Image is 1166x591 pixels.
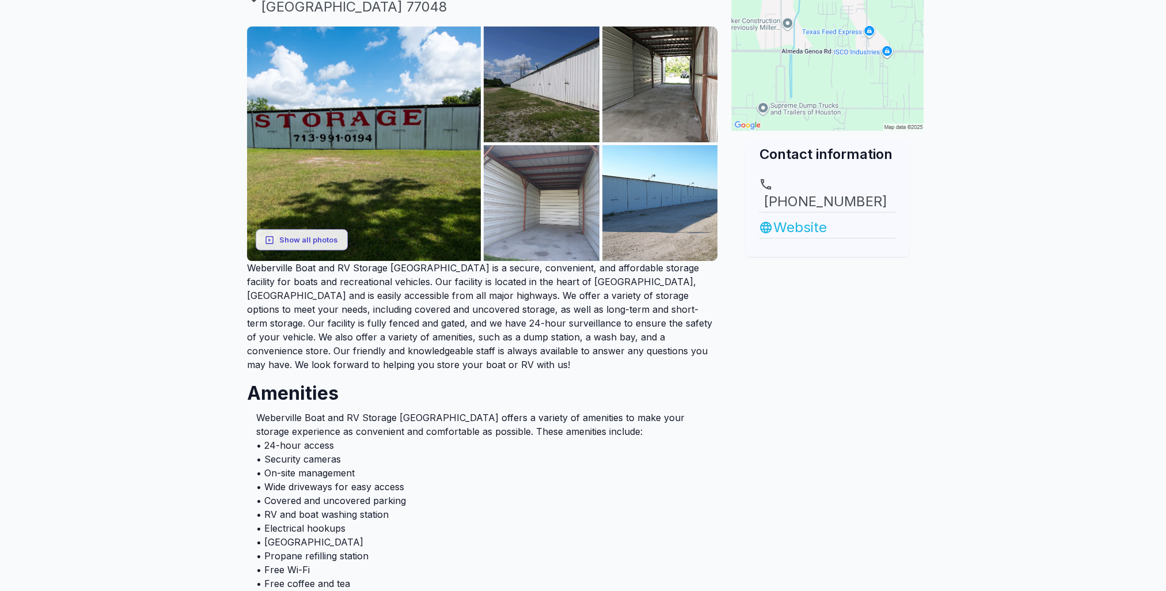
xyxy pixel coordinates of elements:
[602,26,718,142] img: AJQcZqLonYkpeUU9oKH1StFeHRi_2sbz7QSeKOjyPDyNih5WOWLLwTjZJAr0sPO9dvq_v5r2_DjXYMepZ2OqkV20QtgDNBUDe...
[247,261,718,372] p: Weberville Boat and RV Storage [GEOGRAPHIC_DATA] is a secure, convenient, and affordable storage ...
[256,411,709,438] li: Weberville Boat and RV Storage [GEOGRAPHIC_DATA] offers a variety of amenities to make your stora...
[247,372,718,406] h2: Amenities
[256,480,709,494] li: • Wide driveways for easy access
[256,452,709,466] li: • Security cameras
[256,229,348,251] button: Show all photos
[484,26,599,142] img: AJQcZqKvbSBR3uP-PyJOo8Ar_shG6Z8Qmy8qucbwG_Tt4VWBbUOhybcT7WqIDKpRgvhczMD3ougoa8lgkTHlQQWc-y6Hm34v1...
[256,438,709,452] li: • 24-hour access
[256,494,709,507] li: • Covered and uncovered parking
[256,577,709,590] li: • Free coffee and tea
[759,217,896,238] a: Website
[256,466,709,480] li: • On-site management
[256,563,709,577] li: • Free Wi-Fi
[256,549,709,563] li: • Propane refilling station
[256,535,709,549] li: • [GEOGRAPHIC_DATA]
[602,145,718,261] img: AJQcZqI1iuYSX764kJwPdOt1sDDskraYfZGjj6AShcinNZrP-HWdXipS11FGy0frD5Wfy2gkRptPWvPWpd6LEqZmB0zmn5q9J...
[247,26,481,261] img: AJQcZqK8X0RI87yn-nxNtvkv0jpsw0t4eX2Zgi3NJnYJN3R0Y5TuQ1txI5PLrqkwsMzwLp9N1N2JvyuYlVvZr3Te7az_tpzcp...
[256,507,709,521] li: • RV and boat washing station
[484,145,599,261] img: AJQcZqKybK8odUfJJ78qyAdcrUPJdGo_4Z4eVYIhiNygZXk34oQ4p8_qW2EQBDvbargmm8Ze9o6SRfuMctz2-KZjjaKctj7pd...
[759,177,896,212] a: [PHONE_NUMBER]
[759,145,896,164] h2: Contact information
[256,521,709,535] li: • Electrical hookups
